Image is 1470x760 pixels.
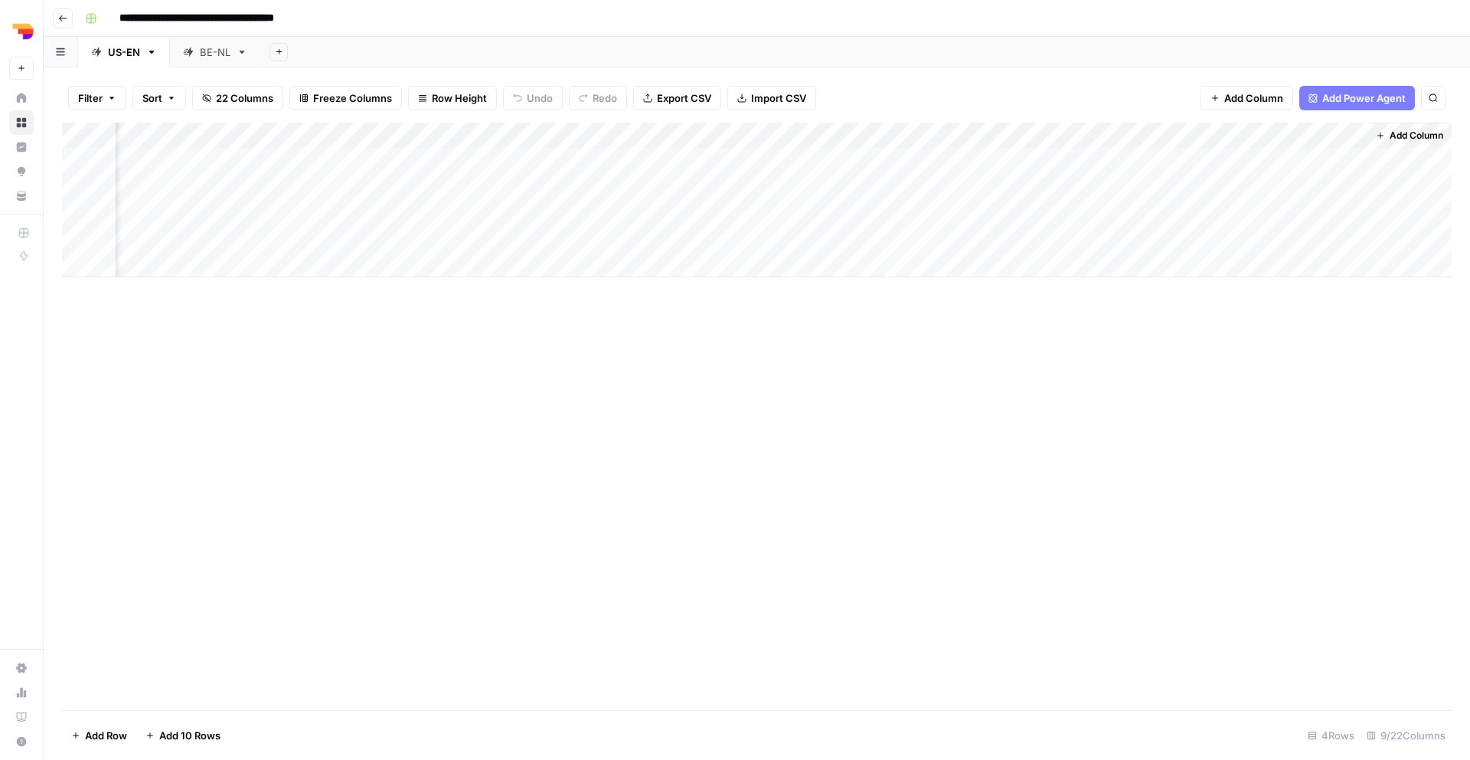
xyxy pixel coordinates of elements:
[727,86,816,110] button: Import CSV
[657,90,711,106] span: Export CSV
[527,90,553,106] span: Undo
[108,44,140,60] div: US-EN
[9,159,34,184] a: Opportunities
[1361,723,1452,748] div: 9/22 Columns
[9,680,34,705] a: Usage
[1299,86,1415,110] button: Add Power Agent
[1200,86,1293,110] button: Add Column
[68,86,126,110] button: Filter
[593,90,617,106] span: Redo
[9,656,34,680] a: Settings
[9,729,34,754] button: Help + Support
[78,37,170,67] a: US-EN
[503,86,563,110] button: Undo
[633,86,721,110] button: Export CSV
[432,90,487,106] span: Row Height
[9,184,34,208] a: Your Data
[9,110,34,135] a: Browse
[159,728,220,743] span: Add 10 Rows
[1322,90,1406,106] span: Add Power Agent
[192,86,283,110] button: 22 Columns
[136,723,230,748] button: Add 10 Rows
[1370,126,1449,146] button: Add Column
[9,135,34,159] a: Insights
[1302,723,1361,748] div: 4 Rows
[9,18,37,45] img: Depends Logo
[408,86,497,110] button: Row Height
[9,86,34,110] a: Home
[200,44,230,60] div: BE-NL
[751,90,806,106] span: Import CSV
[569,86,627,110] button: Redo
[216,90,273,106] span: 22 Columns
[142,90,162,106] span: Sort
[289,86,402,110] button: Freeze Columns
[62,723,136,748] button: Add Row
[170,37,260,67] a: BE-NL
[132,86,186,110] button: Sort
[313,90,392,106] span: Freeze Columns
[9,12,34,51] button: Workspace: Depends
[1390,129,1443,142] span: Add Column
[78,90,103,106] span: Filter
[1224,90,1283,106] span: Add Column
[9,705,34,729] a: Learning Hub
[85,728,127,743] span: Add Row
